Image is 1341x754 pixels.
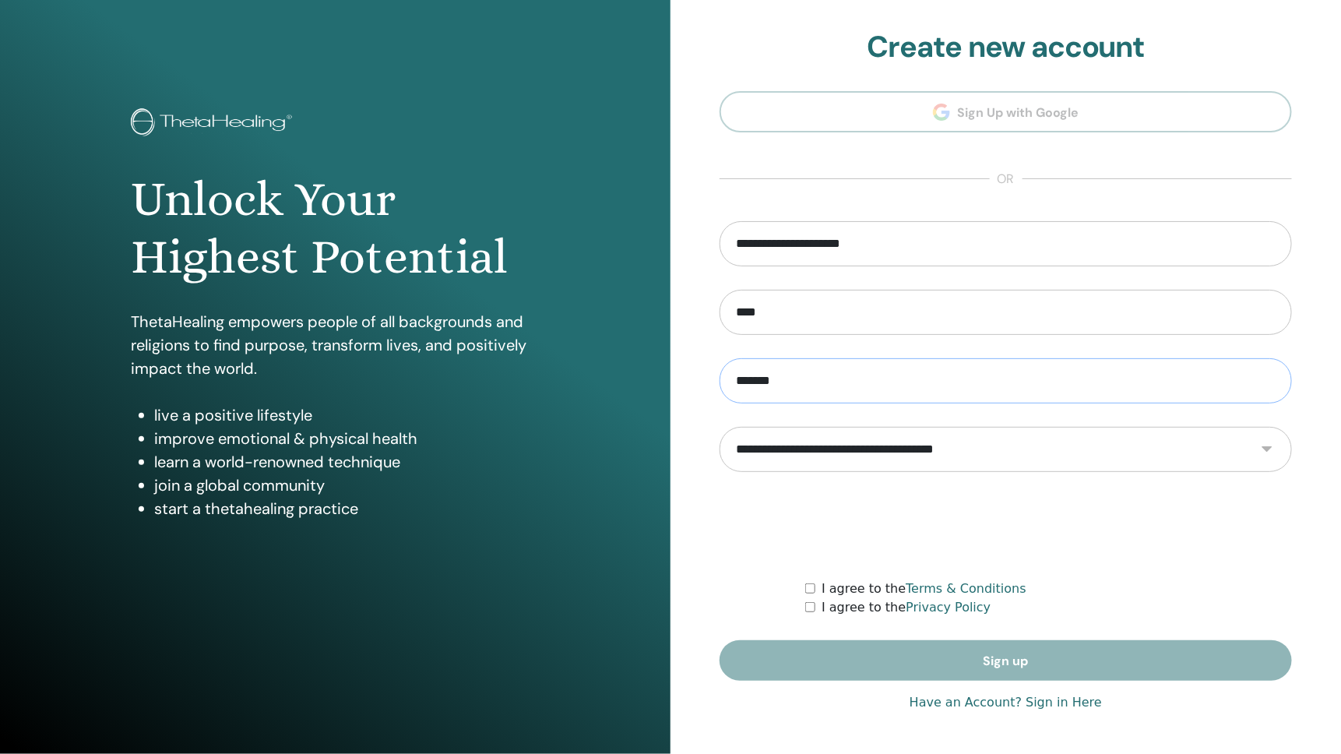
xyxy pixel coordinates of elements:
h1: Unlock Your Highest Potential [131,171,539,287]
li: start a thetahealing practice [154,497,539,520]
li: improve emotional & physical health [154,427,539,450]
a: Have an Account? Sign in Here [910,693,1102,712]
li: live a positive lifestyle [154,403,539,427]
a: Terms & Conditions [906,581,1026,596]
h2: Create new account [720,30,1292,65]
a: Privacy Policy [906,600,991,615]
li: join a global community [154,474,539,497]
label: I agree to the [822,598,991,617]
span: or [990,170,1022,188]
li: learn a world-renowned technique [154,450,539,474]
p: ThetaHealing empowers people of all backgrounds and religions to find purpose, transform lives, a... [131,310,539,380]
label: I agree to the [822,580,1026,598]
iframe: reCAPTCHA [888,495,1125,556]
